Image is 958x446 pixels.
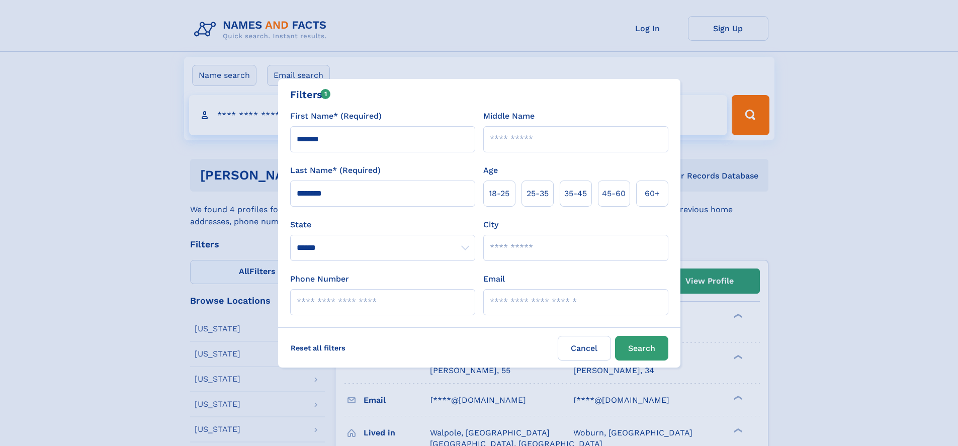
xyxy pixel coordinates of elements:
[564,188,587,200] span: 35‑45
[483,219,498,231] label: City
[290,164,381,176] label: Last Name* (Required)
[290,273,349,285] label: Phone Number
[483,164,498,176] label: Age
[527,188,549,200] span: 25‑35
[489,188,509,200] span: 18‑25
[645,188,660,200] span: 60+
[615,336,668,361] button: Search
[290,87,331,102] div: Filters
[483,110,535,122] label: Middle Name
[284,336,352,360] label: Reset all filters
[558,336,611,361] label: Cancel
[483,273,505,285] label: Email
[602,188,626,200] span: 45‑60
[290,110,382,122] label: First Name* (Required)
[290,219,475,231] label: State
